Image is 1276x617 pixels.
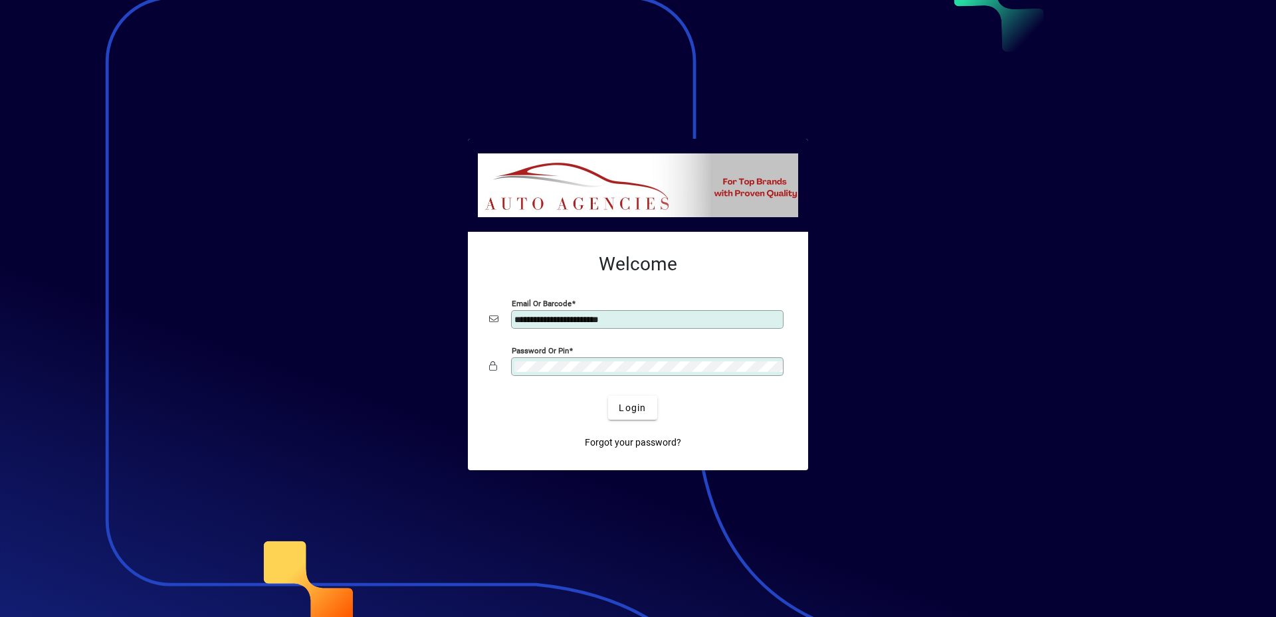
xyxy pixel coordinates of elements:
[585,436,681,450] span: Forgot your password?
[580,430,687,454] a: Forgot your password?
[489,253,787,276] h2: Welcome
[512,299,572,308] mat-label: Email or Barcode
[619,401,646,415] span: Login
[608,396,657,420] button: Login
[512,346,569,355] mat-label: Password or Pin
